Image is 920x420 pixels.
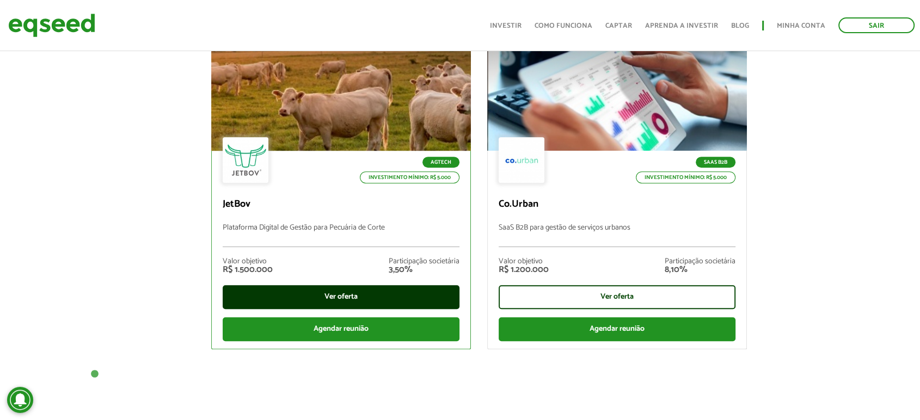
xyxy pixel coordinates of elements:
[389,258,459,265] div: Participação societária
[223,265,273,274] div: R$ 1.500.000
[89,369,100,380] button: 1 of 1
[389,265,459,274] div: 3,50%
[223,317,459,341] div: Agendar reunião
[223,258,273,265] div: Valor objetivo
[223,199,459,211] p: JetBov
[665,265,735,274] div: 8,10%
[499,317,735,341] div: Agendar reunião
[645,22,718,29] a: Aprenda a investir
[211,39,471,349] a: Agtech Investimento mínimo: R$ 5.000 JetBov Plataforma Digital de Gestão para Pecuária de Corte V...
[696,157,735,168] p: SaaS B2B
[838,17,915,33] a: Sair
[777,22,825,29] a: Minha conta
[636,171,735,183] p: Investimento mínimo: R$ 5.000
[731,22,749,29] a: Blog
[487,39,747,349] a: SaaS B2B Investimento mínimo: R$ 5.000 Co.Urban SaaS B2B para gestão de serviços urbanos Valor ob...
[499,258,549,265] div: Valor objetivo
[535,22,592,29] a: Como funciona
[499,265,549,274] div: R$ 1.200.000
[223,224,459,247] p: Plataforma Digital de Gestão para Pecuária de Corte
[665,258,735,265] div: Participação societária
[360,171,459,183] p: Investimento mínimo: R$ 5.000
[8,11,95,40] img: EqSeed
[499,199,735,211] p: Co.Urban
[605,22,632,29] a: Captar
[223,285,459,309] div: Ver oferta
[490,22,522,29] a: Investir
[499,285,735,309] div: Ver oferta
[422,157,459,168] p: Agtech
[499,224,735,247] p: SaaS B2B para gestão de serviços urbanos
